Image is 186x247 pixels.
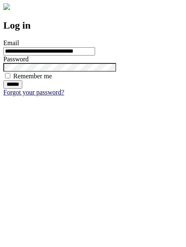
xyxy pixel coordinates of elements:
[3,39,19,46] label: Email
[13,73,52,80] label: Remember me
[3,20,183,31] h2: Log in
[3,3,10,10] img: logo-4e3dc11c47720685a147b03b5a06dd966a58ff35d612b21f08c02c0306f2b779.png
[3,56,29,63] label: Password
[3,89,64,96] a: Forgot your password?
